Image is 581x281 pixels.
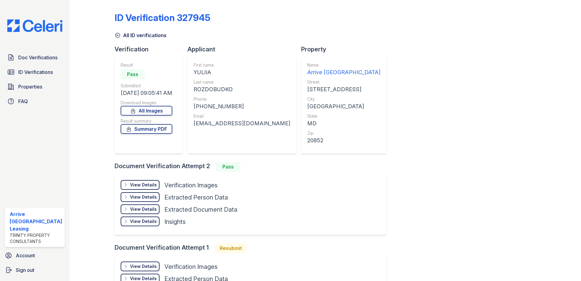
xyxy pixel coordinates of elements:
div: Verification Images [164,181,218,189]
span: FAQ [18,98,28,105]
div: Property [301,45,391,54]
div: View Details [130,206,157,212]
div: Result summary [121,118,172,124]
div: Submitted [121,83,172,89]
div: Name [307,62,380,68]
a: ID Verifications [5,66,65,78]
span: ID Verifications [18,68,53,76]
div: Document Verification Attempt 1 [115,243,391,253]
a: Name Arrive [GEOGRAPHIC_DATA] [307,62,380,77]
div: Street [307,79,380,85]
div: Zip [307,130,380,136]
div: MD [307,119,380,128]
div: Insights [164,217,186,226]
div: View Details [130,218,157,224]
div: [STREET_ADDRESS] [307,85,380,94]
div: ID Verification 327945 [115,12,210,23]
div: Download Images [121,100,172,106]
img: CE_Logo_Blue-a8612792a0a2168367f1c8372b55b34899dd931a85d93a1a3d3e32e68fde9ad4.png [2,19,67,32]
div: Arrive [GEOGRAPHIC_DATA] Leasing [10,210,62,232]
span: Doc Verifications [18,54,57,61]
a: FAQ [5,95,65,107]
div: 20852 [307,136,380,145]
div: Result [121,62,172,68]
div: View Details [130,263,157,269]
a: All Images [121,106,172,116]
div: [EMAIL_ADDRESS][DOMAIN_NAME] [194,119,290,128]
div: Phone [194,96,290,102]
div: Resubmit [215,243,247,253]
div: Pass [216,162,240,172]
div: City [307,96,380,102]
div: First name [194,62,290,68]
a: Sign out [2,264,67,276]
span: Sign out [16,266,34,274]
span: Account [16,252,35,259]
a: All ID verifications [115,32,167,39]
div: Email [194,113,290,119]
div: Verification [115,45,187,54]
div: Document Verification Attempt 2 [115,162,391,172]
a: Doc Verifications [5,51,65,64]
div: State [307,113,380,119]
div: [PHONE_NUMBER] [194,102,290,111]
div: Verification Images [164,262,218,271]
span: Properties [18,83,42,90]
div: Pass [121,69,145,79]
div: Extracted Document Data [164,205,237,214]
a: Account [2,249,67,262]
div: View Details [130,182,157,188]
div: Extracted Person Data [164,193,228,202]
a: Summary PDF [121,124,172,134]
div: Trinity Property Consultants [10,232,62,245]
a: Properties [5,81,65,93]
div: Applicant [187,45,301,54]
div: Last name [194,79,290,85]
div: ROZDOBUDKO [194,85,290,94]
div: [DATE] 09:05:41 AM [121,89,172,97]
div: View Details [130,194,157,200]
div: YULIIA [194,68,290,77]
div: [GEOGRAPHIC_DATA] [307,102,380,111]
div: Arrive [GEOGRAPHIC_DATA] [307,68,380,77]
